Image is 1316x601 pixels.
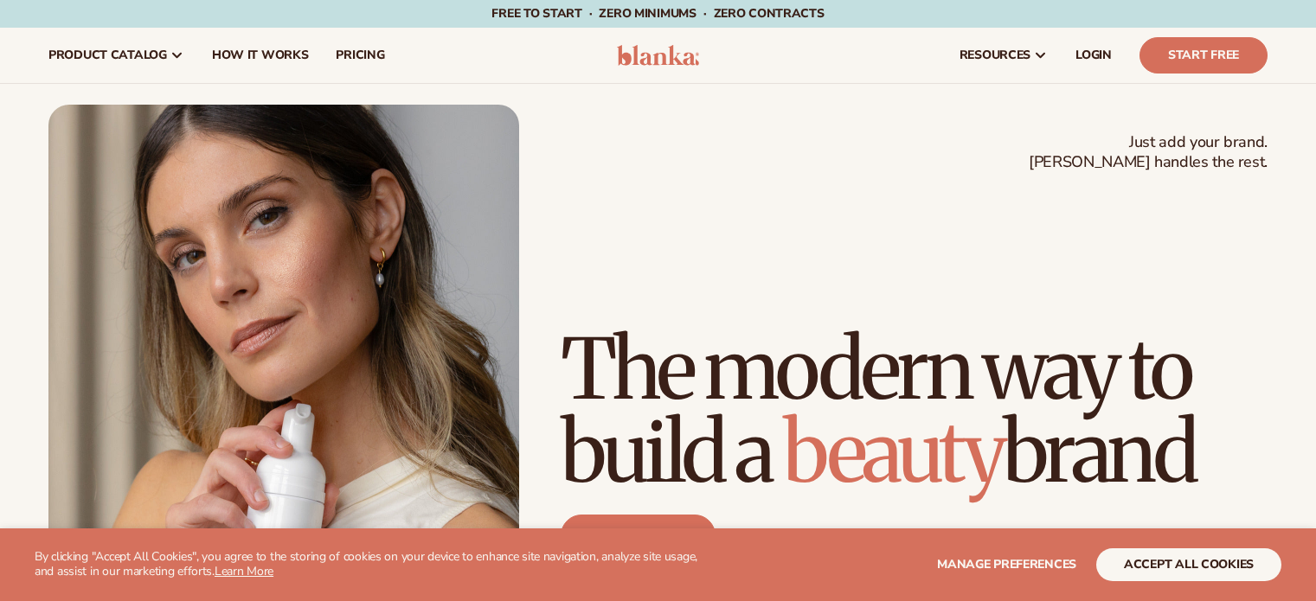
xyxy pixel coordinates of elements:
[783,400,1003,504] span: beauty
[198,28,323,83] a: How It Works
[561,328,1268,494] h1: The modern way to build a brand
[1139,37,1268,74] a: Start Free
[1075,48,1112,62] span: LOGIN
[48,48,167,62] span: product catalog
[1029,132,1268,173] span: Just add your brand. [PERSON_NAME] handles the rest.
[960,48,1030,62] span: resources
[946,28,1062,83] a: resources
[35,28,198,83] a: product catalog
[937,548,1076,581] button: Manage preferences
[1096,548,1281,581] button: accept all cookies
[561,515,716,556] a: Start free
[1062,28,1126,83] a: LOGIN
[937,556,1076,572] span: Manage preferences
[35,550,717,579] p: By clicking "Accept All Cookies", you agree to the storing of cookies on your device to enhance s...
[617,45,699,66] img: logo
[212,48,309,62] span: How It Works
[491,5,824,22] span: Free to start · ZERO minimums · ZERO contracts
[215,563,273,579] a: Learn More
[336,48,384,62] span: pricing
[322,28,398,83] a: pricing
